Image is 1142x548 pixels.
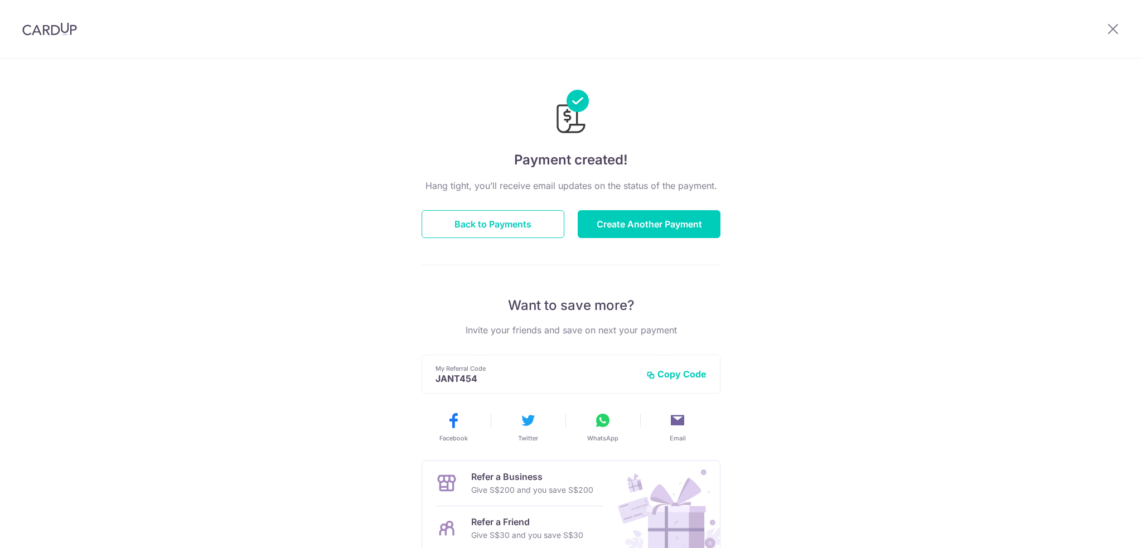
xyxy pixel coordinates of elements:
[435,373,637,384] p: JANT454
[422,297,720,314] p: Want to save more?
[420,411,486,443] button: Facebook
[471,470,593,483] p: Refer a Business
[645,411,710,443] button: Email
[518,434,538,443] span: Twitter
[439,434,468,443] span: Facebook
[553,90,589,137] img: Payments
[422,179,720,192] p: Hang tight, you’ll receive email updates on the status of the payment.
[570,411,636,443] button: WhatsApp
[471,483,593,497] p: Give S$200 and you save S$200
[495,411,561,443] button: Twitter
[1071,515,1131,542] iframe: Opens a widget where you can find more information
[670,434,686,443] span: Email
[471,528,583,542] p: Give S$30 and you save S$30
[422,150,720,170] h4: Payment created!
[22,22,77,36] img: CardUp
[471,515,583,528] p: Refer a Friend
[422,323,720,337] p: Invite your friends and save on next your payment
[578,210,720,238] button: Create Another Payment
[646,368,707,380] button: Copy Code
[587,434,618,443] span: WhatsApp
[435,364,637,373] p: My Referral Code
[422,210,564,238] button: Back to Payments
